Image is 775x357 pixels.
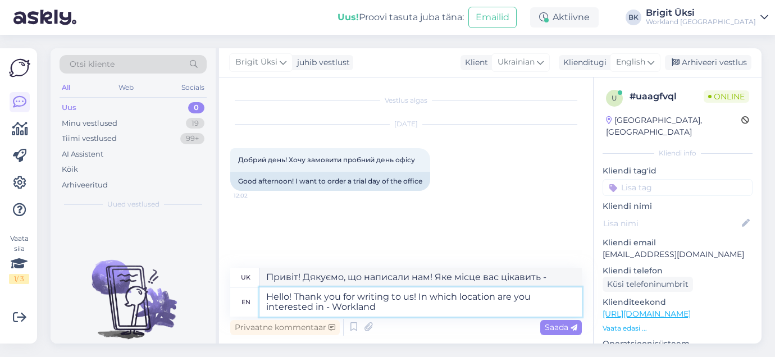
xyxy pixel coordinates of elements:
div: 0 [188,102,204,113]
img: Askly Logo [9,57,30,79]
div: Aktiivne [530,7,599,28]
button: Emailid [468,7,517,28]
p: Kliendi nimi [603,200,753,212]
div: Web [116,80,136,95]
textarea: Hello! Thank you for writing to us! In which location are you interested in - Worklan [259,287,582,317]
span: Saada [545,322,577,332]
div: Arhiveeri vestlus [665,55,751,70]
span: Uued vestlused [107,199,159,209]
input: Lisa nimi [603,217,740,230]
div: [DATE] [230,119,582,129]
p: Kliendi email [603,237,753,249]
div: Minu vestlused [62,118,117,129]
div: [GEOGRAPHIC_DATA], [GEOGRAPHIC_DATA] [606,115,741,138]
div: Proovi tasuta juba täna: [338,11,464,24]
div: Vestlus algas [230,95,582,106]
div: AI Assistent [62,149,103,160]
span: Brigit Üksi [235,56,277,68]
span: 12:02 [234,191,276,200]
div: Uus [62,102,76,113]
a: [URL][DOMAIN_NAME] [603,309,691,319]
div: Good afternoon! I want to order a trial day of the office [230,172,430,191]
p: Operatsioonisüsteem [603,338,753,350]
p: Kliendi telefon [603,265,753,277]
div: Kõik [62,164,78,175]
div: BK [626,10,641,25]
div: en [241,292,250,312]
p: Klienditeekond [603,296,753,308]
div: # uaagfvql [630,90,704,103]
div: Brigit Üksi [646,8,756,17]
div: Kliendi info [603,148,753,158]
div: Arhiveeritud [62,180,108,191]
span: Ukrainian [498,56,535,68]
p: Vaata edasi ... [603,323,753,333]
div: Küsi telefoninumbrit [603,277,693,292]
a: Brigit ÜksiWorkland [GEOGRAPHIC_DATA] [646,8,768,26]
img: No chats [51,240,216,341]
div: Vaata siia [9,234,29,284]
p: [EMAIL_ADDRESS][DOMAIN_NAME] [603,249,753,260]
div: Socials [179,80,207,95]
textarea: Привіт! Дякуємо, що написали нам! Яке місце вас цікавить - [259,268,582,287]
span: English [616,56,645,68]
div: juhib vestlust [293,57,350,68]
p: Kliendi tag'id [603,165,753,177]
div: All [60,80,72,95]
div: Workland [GEOGRAPHIC_DATA] [646,17,756,26]
input: Lisa tag [603,179,753,196]
div: 19 [186,118,204,129]
span: Добрий день! Хочу замовити пробний день офісу [238,155,415,164]
span: Online [704,90,749,103]
b: Uus! [338,12,359,22]
div: Klient [461,57,488,68]
div: Privaatne kommentaar [230,320,340,335]
div: Klienditugi [559,57,607,68]
span: u [612,94,617,102]
div: uk [241,268,250,287]
span: Otsi kliente [70,58,115,70]
div: Tiimi vestlused [62,133,117,144]
div: 99+ [180,133,204,144]
div: 1 / 3 [9,274,29,284]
